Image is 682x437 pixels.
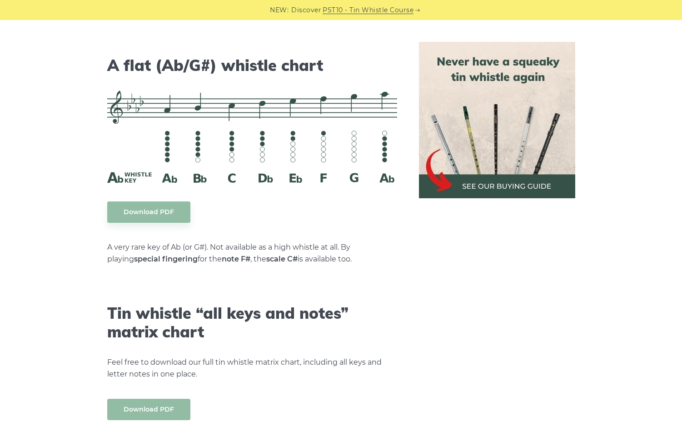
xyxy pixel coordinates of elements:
[107,241,397,265] p: A very rare key of Ab (or G#). Not available as a high whistle at all. By playing for the , the i...
[291,5,321,15] span: Discover
[134,255,198,263] strong: special fingering
[107,399,190,420] a: Download PDF
[107,56,397,75] h2: A flat (Ab/G#) whistle chart
[107,304,397,342] h2: Tin whistle “all keys and notes” matrix chart
[107,201,190,223] a: Download PDF
[270,5,289,15] span: NEW:
[323,5,413,15] a: PST10 - Tin Whistle Course
[419,42,575,198] img: tin whistle buying guide
[266,255,298,263] strong: scale C#
[107,90,397,183] img: A flat (Ab) Whistle Fingering Chart And Notes
[107,357,397,380] p: Feel free to download our full tin whistle matrix chart, including all keys and letter notes in o...
[222,255,250,263] strong: note F#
